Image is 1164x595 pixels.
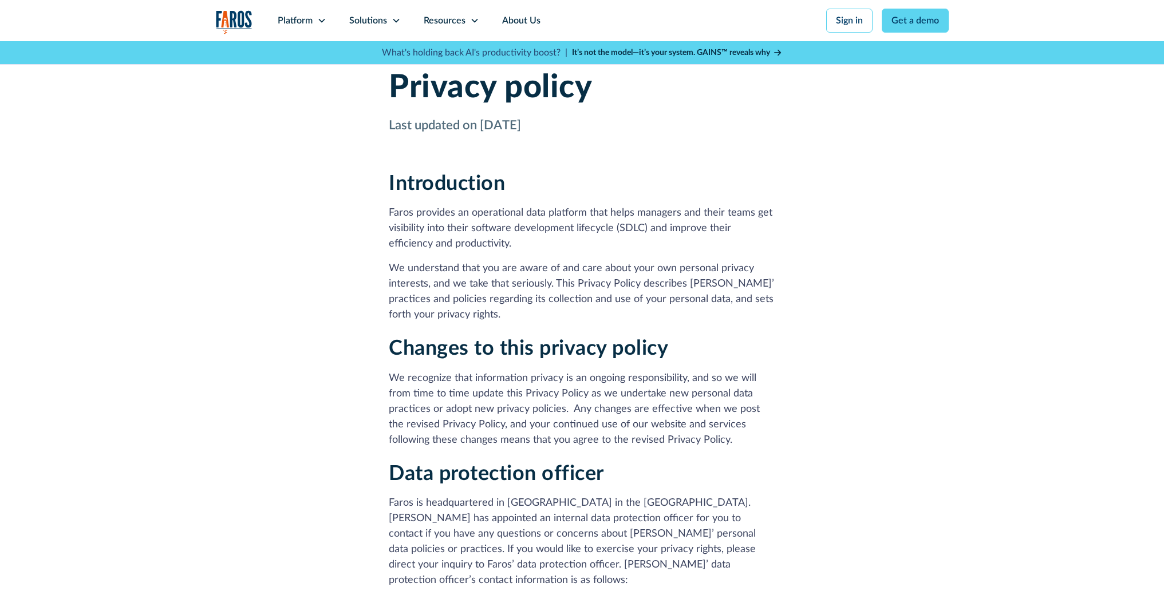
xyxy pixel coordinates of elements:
[572,47,783,59] a: It’s not the model—it’s your system. GAINS™ reveals why
[826,9,873,33] a: Sign in
[216,10,252,34] a: home
[572,49,770,57] strong: It’s not the model—it’s your system. GAINS™ reveals why
[882,9,949,33] a: Get a demo
[278,14,313,27] div: Platform
[389,205,775,252] p: Faros provides an operational data platform that helps managers and their teams get visibility in...
[424,14,465,27] div: Resources
[389,462,775,486] h2: Data protection officer
[389,116,775,135] p: Last updated on [DATE]
[216,10,252,34] img: Logo of the analytics and reporting company Faros.
[389,261,775,323] p: We understand that you are aware of and care about your own personal privacy interests, and we ta...
[389,172,775,196] h2: Introduction
[349,14,387,27] div: Solutions
[389,69,775,107] h1: Privacy policy
[389,336,775,361] h2: Changes to this privacy policy
[389,371,775,448] p: We recognize that information privacy is an ongoing responsibility, and so we will from time to t...
[389,495,775,588] p: Faros is headquartered in [GEOGRAPHIC_DATA] in the [GEOGRAPHIC_DATA]. [PERSON_NAME] has appointed...
[382,46,567,59] p: What's holding back AI's productivity boost? |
